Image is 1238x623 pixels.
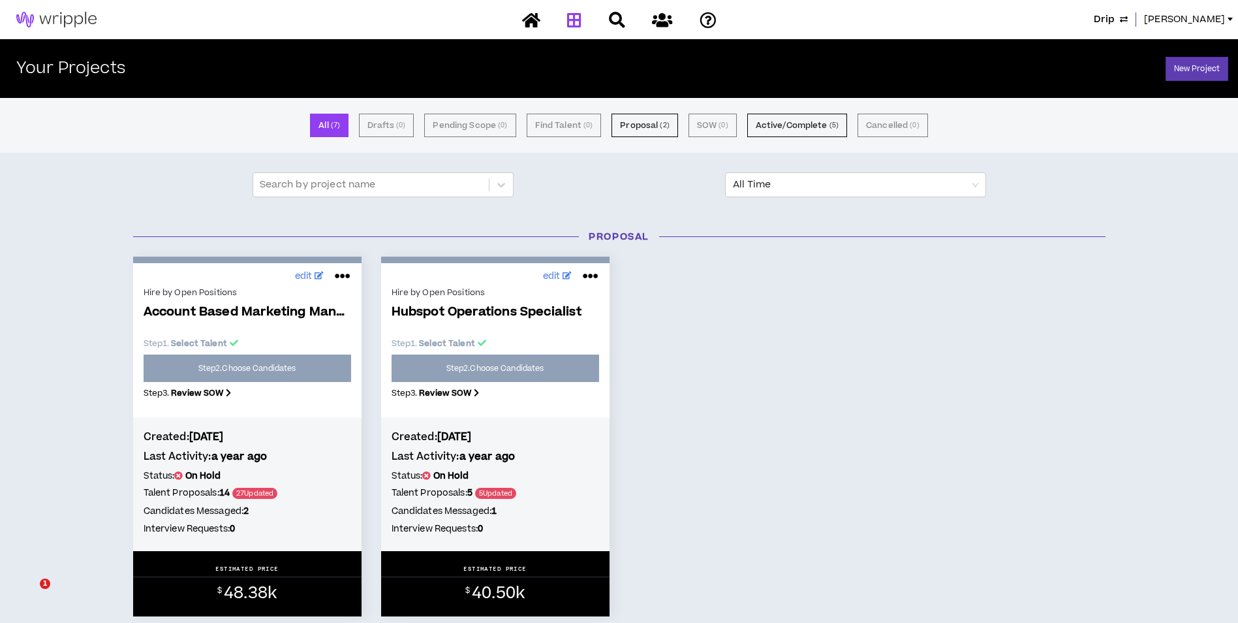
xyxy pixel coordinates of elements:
[829,120,839,131] small: ( 5 )
[292,266,328,287] a: edit
[359,114,414,137] button: Drafts (0)
[433,470,469,483] b: On Hold
[144,522,351,536] h5: Interview Requests:
[475,488,516,499] span: 5 Updated
[144,469,351,483] h5: Status:
[392,430,599,444] h4: Created:
[217,585,222,596] sup: $
[144,430,351,444] h4: Created:
[392,486,599,501] h5: Talent Proposals:
[185,470,221,483] b: On Hold
[144,287,351,298] div: Hire by Open Positions
[472,582,525,605] span: 40.50k
[660,120,669,131] small: ( 2 )
[611,114,677,137] button: Proposal (2)
[243,505,249,518] b: 2
[719,120,728,131] small: ( 0 )
[463,565,527,573] p: ESTIMATED PRICE
[123,230,1115,244] h3: Proposal
[144,305,351,320] span: Account Based Marketing Manager w/ B2B Marketi...
[419,338,475,349] b: Select Talent
[144,387,351,399] p: Step 3 .
[424,114,516,137] button: Pending Scope (0)
[392,469,599,483] h5: Status:
[910,120,919,131] small: ( 0 )
[13,579,44,610] iframe: Intercom live chat
[689,114,737,137] button: SOW (0)
[1094,12,1128,27] button: Drip
[419,387,471,399] b: Review SOW
[392,287,599,298] div: Hire by Open Positions
[540,266,576,287] a: edit
[527,114,602,137] button: Find Talent (0)
[733,173,978,197] span: All Time
[747,114,847,137] button: Active/Complete (5)
[467,487,472,500] b: 5
[144,486,351,501] h5: Talent Proposals:
[144,338,351,349] p: Step 1 .
[211,449,268,464] b: a year ago
[478,522,483,535] b: 0
[171,387,223,399] b: Review SOW
[219,487,230,500] b: 14
[171,338,227,349] b: Select Talent
[1144,12,1225,27] span: [PERSON_NAME]
[583,120,593,131] small: ( 0 )
[858,114,928,137] button: Cancelled (0)
[295,270,313,283] span: edit
[498,120,507,131] small: ( 0 )
[310,114,348,137] button: All (7)
[459,449,516,464] b: a year ago
[392,387,599,399] p: Step 3 .
[392,504,599,519] h5: Candidates Messaged:
[491,505,497,518] b: 1
[40,579,50,589] span: 1
[230,522,235,535] b: 0
[232,488,277,499] span: 27 Updated
[144,504,351,519] h5: Candidates Messaged:
[224,582,277,605] span: 48.38k
[465,585,470,596] sup: $
[144,449,351,464] h4: Last Activity:
[189,430,224,444] b: [DATE]
[543,270,561,283] span: edit
[392,338,599,349] p: Step 1 .
[16,59,125,78] h2: Your Projects
[331,120,340,131] small: ( 7 )
[1094,12,1115,27] span: Drip
[396,120,405,131] small: ( 0 )
[392,522,599,536] h5: Interview Requests:
[392,305,599,320] span: Hubspot Operations Specialist
[215,565,279,573] p: ESTIMATED PRICE
[437,430,472,444] b: [DATE]
[392,449,599,464] h4: Last Activity:
[1166,57,1228,81] a: New Project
